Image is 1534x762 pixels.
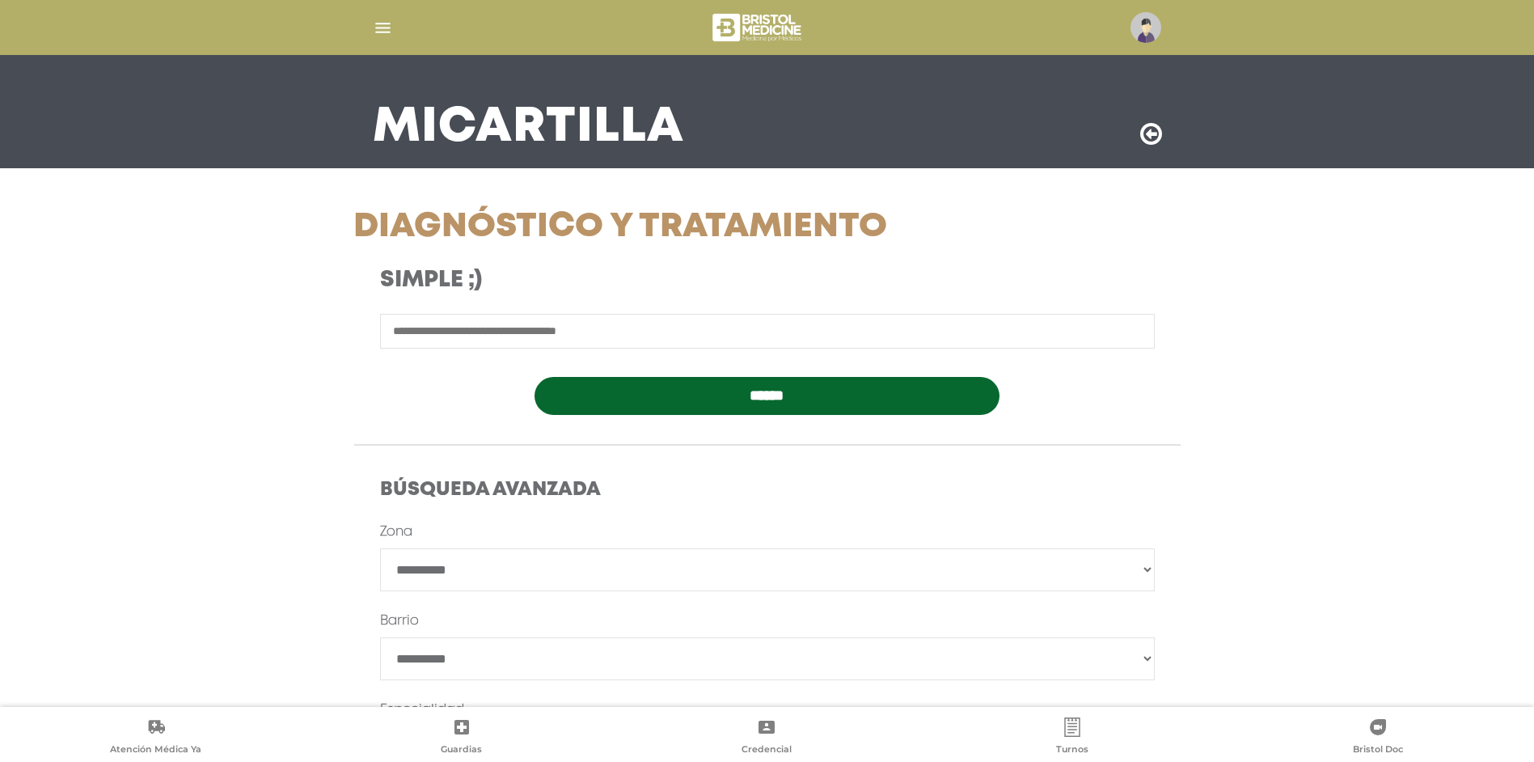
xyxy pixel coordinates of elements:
[353,207,898,248] h1: Diagnóstico y Tratamiento
[1225,718,1531,759] a: Bristol Doc
[380,523,412,542] label: Zona
[380,479,1155,502] h4: Búsqueda Avanzada
[3,718,309,759] a: Atención Médica Ya
[373,18,393,38] img: Cober_menu-lines-white.svg
[373,107,684,149] h3: Mi Cartilla
[1353,743,1403,758] span: Bristol Doc
[1056,743,1088,758] span: Turnos
[309,718,615,759] a: Guardias
[919,718,1225,759] a: Turnos
[380,701,464,720] label: Especialidad
[380,612,419,631] label: Barrio
[1130,12,1161,43] img: profile-placeholder.svg
[710,8,806,47] img: bristol-medicine-blanco.png
[441,743,482,758] span: Guardias
[110,743,201,758] span: Atención Médica Ya
[615,718,920,759] a: Credencial
[380,267,871,294] h3: Simple ;)
[742,743,792,758] span: Credencial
